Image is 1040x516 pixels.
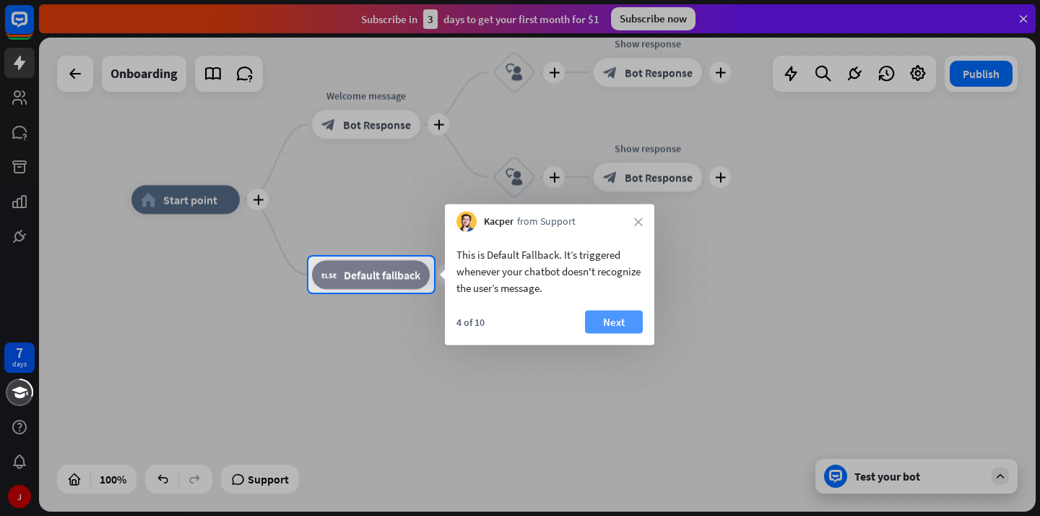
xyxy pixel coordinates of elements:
[517,215,576,229] span: from Support
[456,246,643,296] div: This is Default Fallback. It’s triggered whenever your chatbot doesn't recognize the user’s message.
[12,6,55,49] button: Open LiveChat chat widget
[321,267,337,282] i: block_fallback
[585,311,643,334] button: Next
[456,316,485,329] div: 4 of 10
[634,218,643,226] i: close
[484,215,513,229] span: Kacper
[344,267,420,282] span: Default fallback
